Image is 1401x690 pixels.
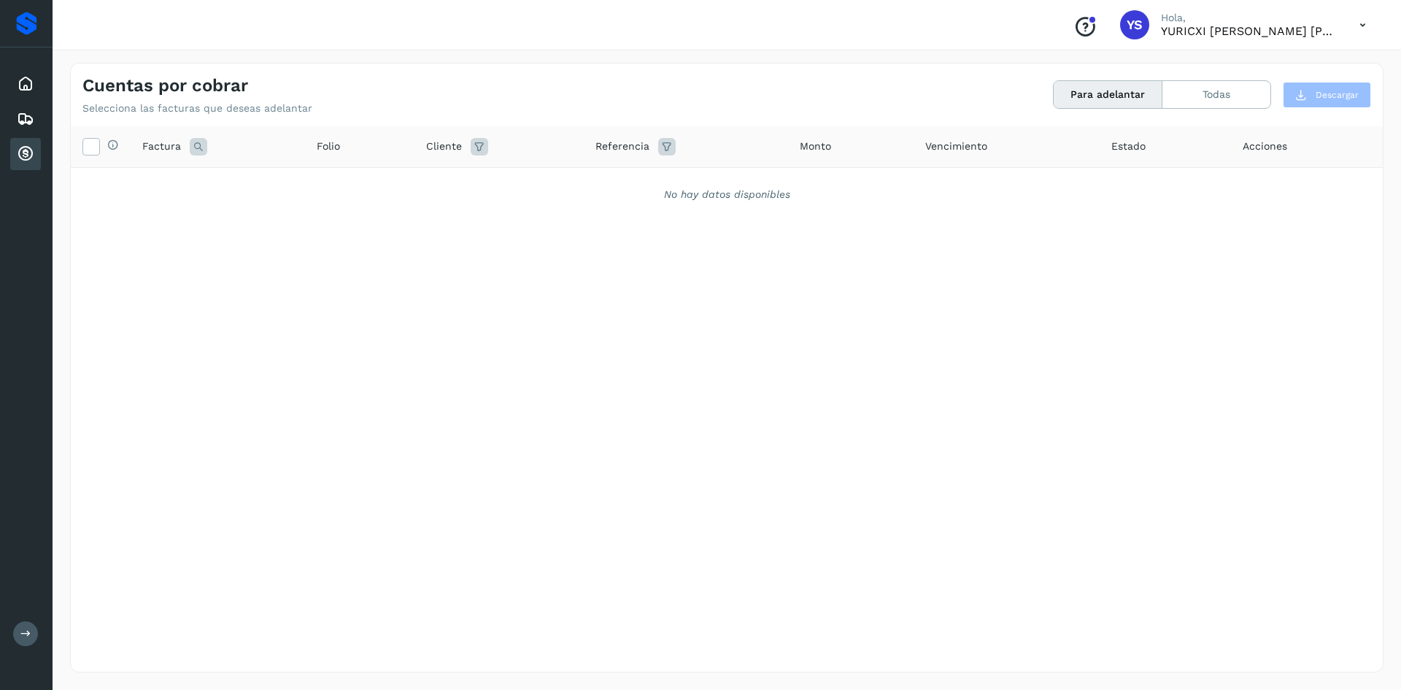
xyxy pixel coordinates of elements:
p: Selecciona las facturas que deseas adelantar [82,102,312,115]
button: Para adelantar [1054,81,1162,108]
p: Hola, [1161,12,1336,24]
button: Todas [1162,81,1270,108]
span: Cliente [426,139,462,154]
div: No hay datos disponibles [90,187,1364,202]
span: Descargar [1316,88,1359,101]
span: Acciones [1243,139,1287,154]
div: Inicio [10,68,41,100]
div: Embarques [10,103,41,135]
h4: Cuentas por cobrar [82,75,248,96]
div: Cuentas por cobrar [10,138,41,170]
span: Folio [317,139,340,154]
span: Referencia [595,139,649,154]
span: Estado [1111,139,1146,154]
p: YURICXI SARAHI CANIZALES AMPARO [1161,24,1336,38]
span: Factura [142,139,181,154]
span: Vencimiento [925,139,987,154]
span: Monto [800,139,831,154]
button: Descargar [1283,82,1371,108]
